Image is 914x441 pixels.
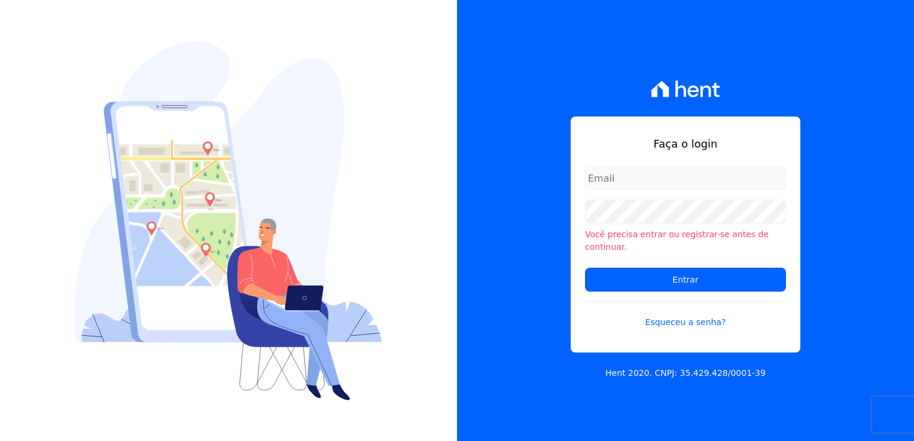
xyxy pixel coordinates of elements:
[585,268,786,292] input: Entrar
[585,136,786,152] h1: Faça o login
[585,301,786,329] a: Esqueceu a senha?
[605,367,766,379] p: Hent 2020. CNPJ: 35.429.428/0001-39
[585,228,786,253] li: Você precisa entrar ou registrar-se antes de continuar.
[585,166,786,190] input: Email
[75,41,382,400] img: Login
